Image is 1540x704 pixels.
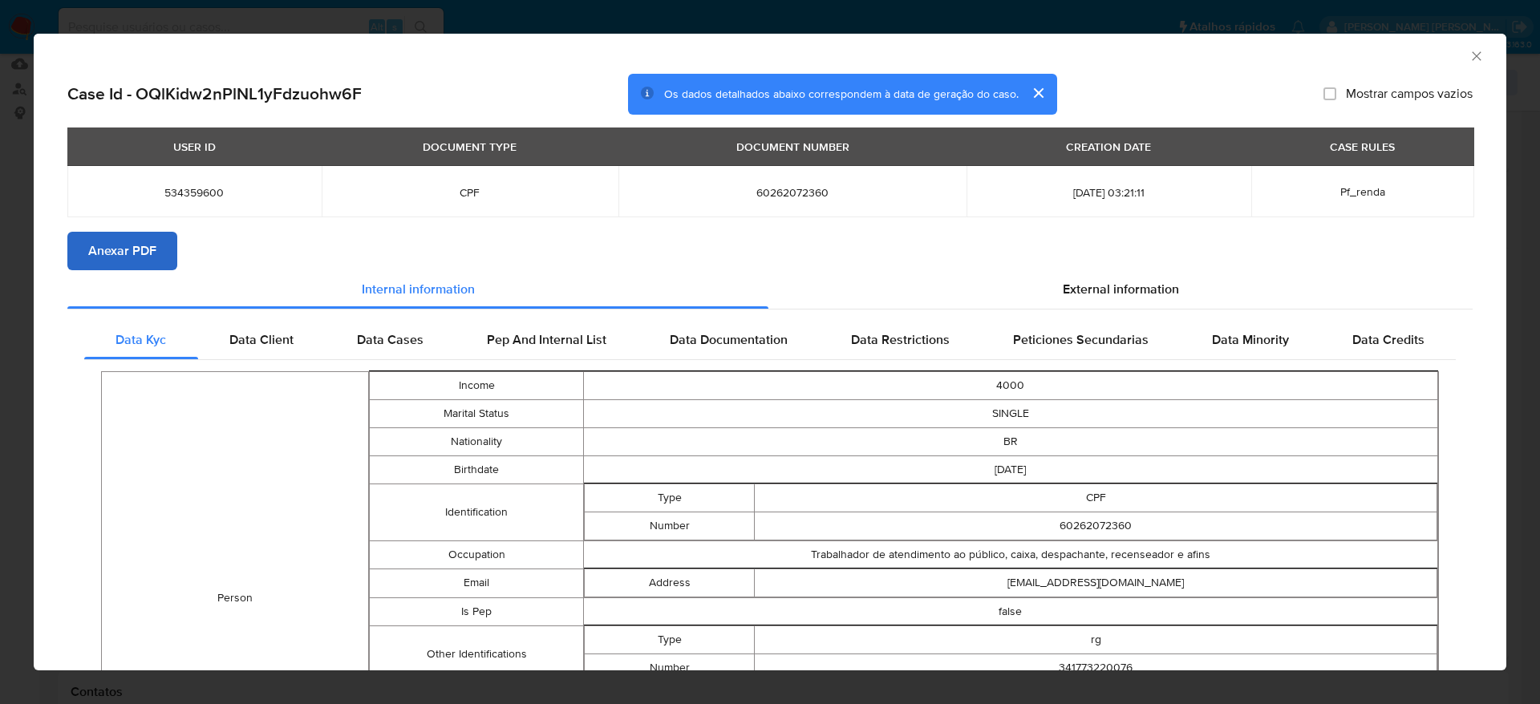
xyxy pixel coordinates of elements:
div: DOCUMENT NUMBER [727,133,859,160]
span: Data Cases [357,330,423,349]
td: 60262072360 [755,512,1437,540]
span: Anexar PDF [88,233,156,269]
td: Marital Status [370,399,583,427]
td: Nationality [370,427,583,455]
input: Mostrar campos vazios [1323,87,1336,100]
span: Os dados detalhados abaixo correspondem à data de geração do caso. [664,86,1019,102]
div: CASE RULES [1320,133,1404,160]
div: DOCUMENT TYPE [413,133,526,160]
td: Income [370,371,583,399]
span: Internal information [362,280,475,298]
span: Data Minority [1212,330,1289,349]
td: Number [584,653,755,682]
span: Mostrar campos vazios [1346,86,1473,102]
td: [EMAIL_ADDRESS][DOMAIN_NAME] [755,568,1437,597]
td: Identification [370,483,583,540]
span: External information [1063,280,1179,298]
td: 4000 [583,371,1437,399]
span: Data Credits [1352,330,1424,349]
button: Fechar a janela [1469,48,1483,63]
span: Data Documentation [670,330,788,349]
span: CPF [341,185,600,200]
h2: Case Id - OQlKidw2nPlNL1yFdzuohw6F [67,83,362,104]
span: Data Client [229,330,294,349]
div: Detailed internal info [84,321,1456,359]
span: Peticiones Secundarias [1013,330,1149,349]
div: Detailed info [67,270,1473,309]
td: Birthdate [370,455,583,483]
td: rg [755,625,1437,653]
td: CPF [755,483,1437,512]
span: Data Restrictions [851,330,950,349]
td: Type [584,625,755,653]
td: Is Pep [370,597,583,625]
button: cerrar [1019,74,1057,112]
td: SINGLE [583,399,1437,427]
div: CREATION DATE [1056,133,1161,160]
div: USER ID [164,133,225,160]
td: Email [370,568,583,597]
div: closure-recommendation-modal [34,34,1506,670]
td: false [583,597,1437,625]
span: Data Kyc [115,330,166,349]
td: [DATE] [583,455,1437,483]
td: Type [584,483,755,512]
td: Trabalhador de atendimento ao público, caixa, despachante, recenseador e afins [583,540,1437,568]
span: Pf_renda [1340,184,1385,200]
span: [DATE] 03:21:11 [986,185,1232,200]
td: BR [583,427,1437,455]
span: Pep And Internal List [487,330,606,349]
td: Number [584,512,755,540]
button: Anexar PDF [67,232,177,270]
td: Address [584,568,755,597]
span: 60262072360 [638,185,946,200]
td: Occupation [370,540,583,568]
span: 534359600 [87,185,302,200]
td: Other Identifications [370,625,583,682]
td: 341773220076 [755,653,1437,682]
